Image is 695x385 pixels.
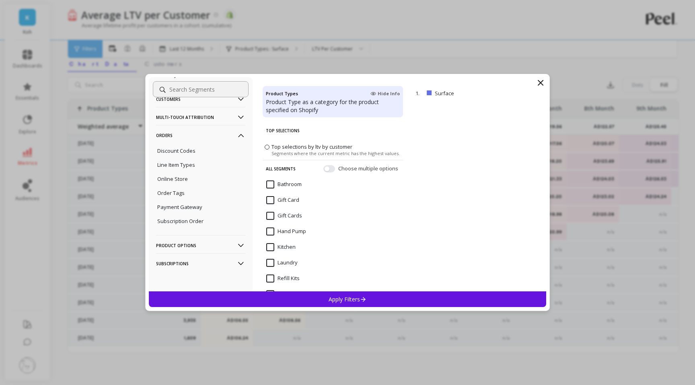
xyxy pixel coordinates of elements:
[157,217,204,225] p: Subscription Order
[157,189,185,197] p: Order Tags
[266,290,314,298] span: Refill Solutions
[266,196,299,204] span: Gift Card
[157,175,188,182] p: Online Store
[271,143,352,150] span: Top selections by ltv by customer
[271,150,400,156] span: Segments where the current metric has the highest values.
[157,161,195,168] p: Line Item Types
[266,243,296,251] span: Kitchen
[266,122,400,139] p: Top Selections
[329,295,367,303] p: Apply Filters
[156,235,245,256] p: Product Options
[157,203,202,211] p: Payment Gateway
[157,147,195,154] p: Discount Codes
[370,90,400,97] span: Hide Info
[266,227,306,236] span: Hand Pump
[266,259,298,267] span: Laundry
[153,81,249,97] input: Search Segments
[156,89,245,109] p: Customers
[338,165,400,173] span: Choose multiple options
[156,253,245,274] p: Subscriptions
[156,107,245,127] p: Multi-Touch Attribution
[415,90,424,97] p: 1.
[266,98,400,114] p: Product Type as a category for the product specified on Shopify
[266,160,296,177] p: All Segments
[435,90,498,97] p: Surface
[266,274,300,283] span: Refill Kits
[266,180,302,188] span: Bathroom
[266,212,302,220] span: Gift Cards
[266,89,298,98] h4: Product Types
[156,125,245,145] p: Orders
